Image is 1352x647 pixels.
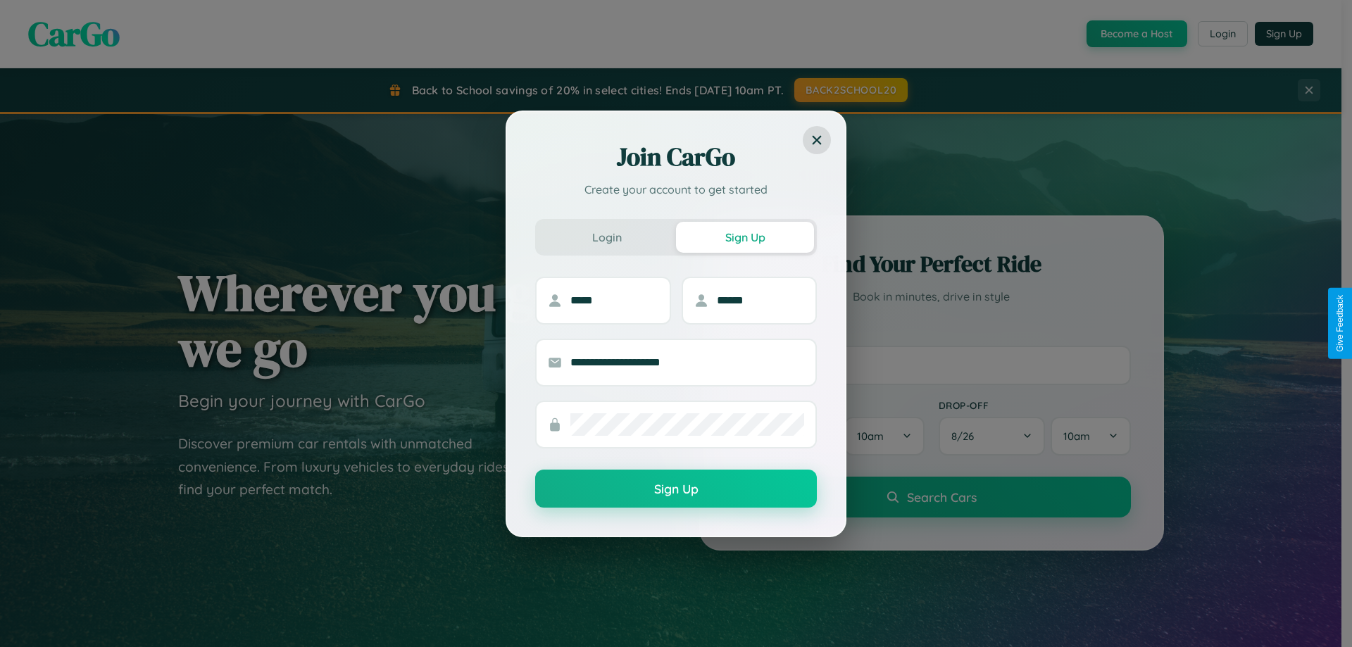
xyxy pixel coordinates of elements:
button: Sign Up [676,222,814,253]
div: Give Feedback [1335,295,1345,352]
button: Login [538,222,676,253]
button: Sign Up [535,470,817,508]
p: Create your account to get started [535,181,817,198]
h2: Join CarGo [535,140,817,174]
